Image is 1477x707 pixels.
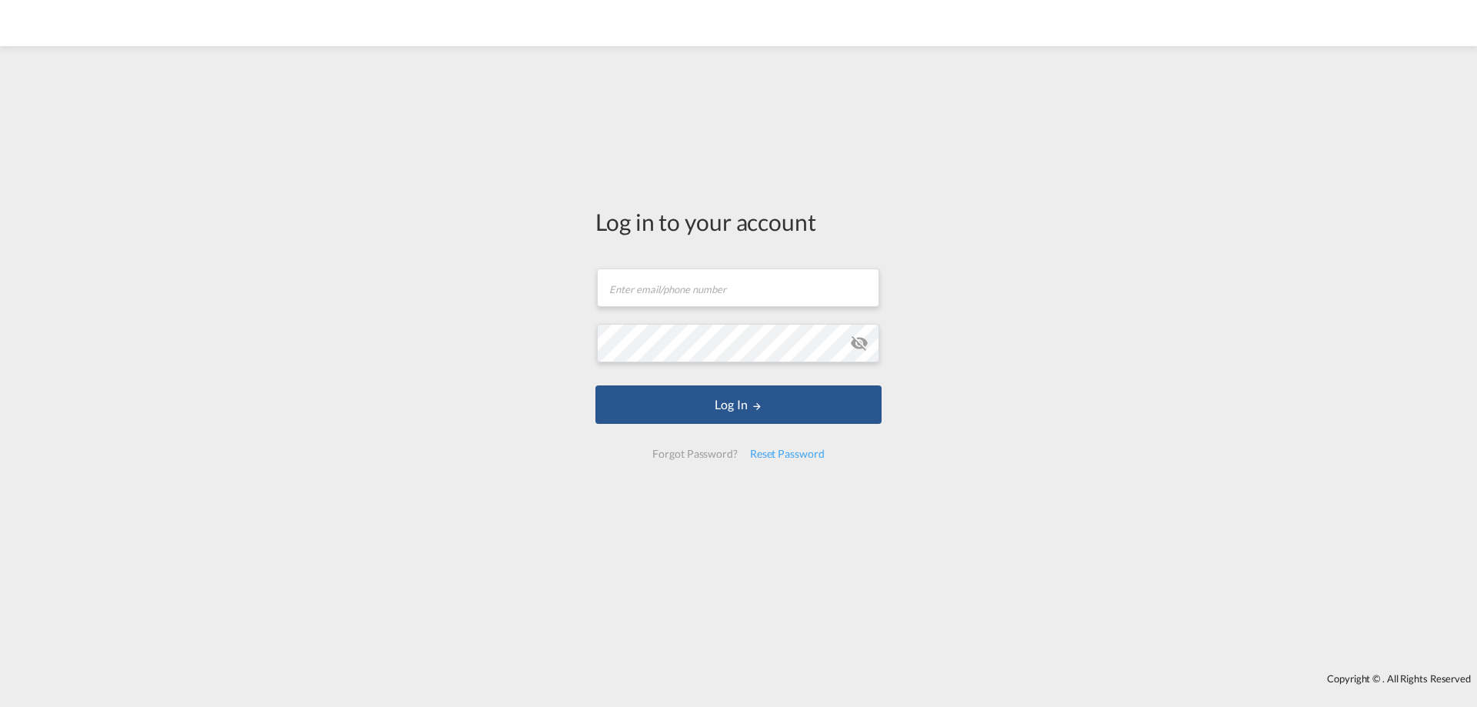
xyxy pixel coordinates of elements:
div: Forgot Password? [646,440,743,468]
button: LOGIN [595,385,882,424]
md-icon: icon-eye-off [850,334,869,352]
div: Reset Password [744,440,831,468]
input: Enter email/phone number [597,268,879,307]
div: Log in to your account [595,205,882,238]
